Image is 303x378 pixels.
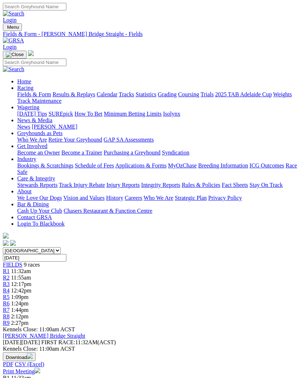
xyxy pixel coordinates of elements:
[17,162,297,175] a: Race Safe
[182,182,220,188] a: Rules & Policies
[3,3,66,10] input: Search
[97,91,117,97] a: Calendar
[3,352,36,361] button: Download
[41,339,75,345] span: FIRST RACE:
[48,111,73,117] a: SUREpick
[208,195,242,201] a: Privacy Policy
[273,91,292,97] a: Weights
[3,37,24,44] img: GRSA
[250,182,283,188] a: Stay On Track
[106,195,123,201] a: History
[3,262,22,268] a: FIELDS
[17,117,52,123] a: News & Media
[17,162,73,169] a: Bookings & Scratchings
[3,346,300,352] div: Kennels Close: 11:00am ACST
[11,300,29,306] span: 1:24pm
[158,91,177,97] a: Grading
[3,51,27,59] button: Toggle navigation
[11,313,29,319] span: 2:12pm
[178,91,199,97] a: Coursing
[3,368,40,374] a: Print Meeting
[32,124,77,130] a: [PERSON_NAME]
[17,137,300,143] div: Greyhounds as Pets
[3,59,66,66] input: Search
[222,182,248,188] a: Fact Sheets
[3,268,10,274] a: R1
[200,91,214,97] a: Trials
[3,254,66,262] input: Select date
[11,287,32,294] span: 12:42pm
[11,320,29,326] span: 2:27pm
[17,124,30,130] a: News
[17,111,47,117] a: [DATE] Tips
[136,91,157,97] a: Statistics
[3,300,10,306] a: R6
[3,31,300,37] div: Fields & Form - [PERSON_NAME] Bridge Straight - Fields
[3,326,75,332] span: Kennels Close: 11:00am ACST
[17,156,36,162] a: Industry
[17,137,47,143] a: Who We Are
[3,361,13,367] a: PDF
[17,149,60,156] a: Become an Owner
[11,307,29,313] span: 1:44pm
[6,52,24,57] img: Close
[17,195,300,201] div: About
[11,294,29,300] span: 1:09pm
[3,339,22,345] span: [DATE]
[17,221,65,227] a: Login To Blackbook
[34,368,40,373] img: printer.svg
[48,137,102,143] a: Retire Your Greyhound
[3,361,300,368] div: Download
[15,361,44,367] a: CSV (Excel)
[17,162,300,175] div: Industry
[17,182,57,188] a: Stewards Reports
[41,339,116,345] span: 11:32AM(ACST)
[3,333,85,339] a: [PERSON_NAME] Bridge Straight
[3,339,40,345] span: [DATE]
[215,91,272,97] a: 2025 TAB Adelaide Cup
[3,233,9,239] img: logo-grsa-white.png
[3,23,22,31] button: Toggle navigation
[10,240,16,246] img: twitter.svg
[115,162,167,169] a: Applications & Forms
[168,162,197,169] a: MyOzChase
[17,91,300,104] div: Racing
[17,149,300,156] div: Get Involved
[3,287,10,294] a: R4
[104,137,154,143] a: GAP SA Assessments
[119,91,134,97] a: Tracks
[125,195,142,201] a: Careers
[17,195,62,201] a: We Love Our Dogs
[3,66,24,73] img: Search
[75,111,103,117] a: How To Bet
[17,130,62,136] a: Greyhounds as Pets
[3,320,10,326] a: R9
[175,195,207,201] a: Strategic Plan
[163,111,180,117] a: Isolynx
[17,182,300,188] div: Care & Integrity
[3,281,10,287] span: R3
[141,182,180,188] a: Integrity Reports
[250,162,284,169] a: ICG Outcomes
[17,214,52,220] a: Contact GRSA
[28,50,34,56] img: logo-grsa-white.png
[3,307,10,313] a: R7
[3,294,10,300] a: R5
[3,10,24,17] img: Search
[3,44,17,50] a: Login
[17,201,49,207] a: Bar & Dining
[104,111,162,117] a: Minimum Betting Limits
[3,275,10,281] a: R2
[3,313,10,319] a: R8
[162,149,189,156] a: Syndication
[17,91,51,97] a: Fields & Form
[144,195,173,201] a: Who We Are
